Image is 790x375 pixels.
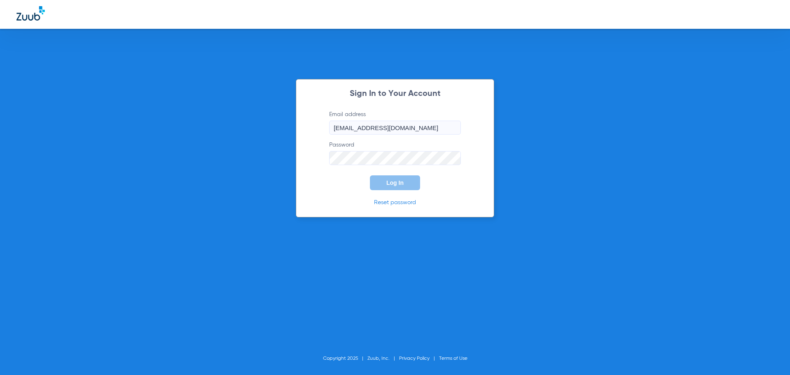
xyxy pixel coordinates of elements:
[317,90,473,98] h2: Sign In to Your Account
[329,151,461,165] input: Password
[370,175,420,190] button: Log In
[386,179,404,186] span: Log In
[329,110,461,135] label: Email address
[439,356,467,361] a: Terms of Use
[16,6,45,21] img: Zuub Logo
[374,200,416,205] a: Reset password
[367,354,399,363] li: Zuub, Inc.
[329,121,461,135] input: Email address
[749,335,790,375] iframe: Chat Widget
[399,356,430,361] a: Privacy Policy
[323,354,367,363] li: Copyright 2025
[329,141,461,165] label: Password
